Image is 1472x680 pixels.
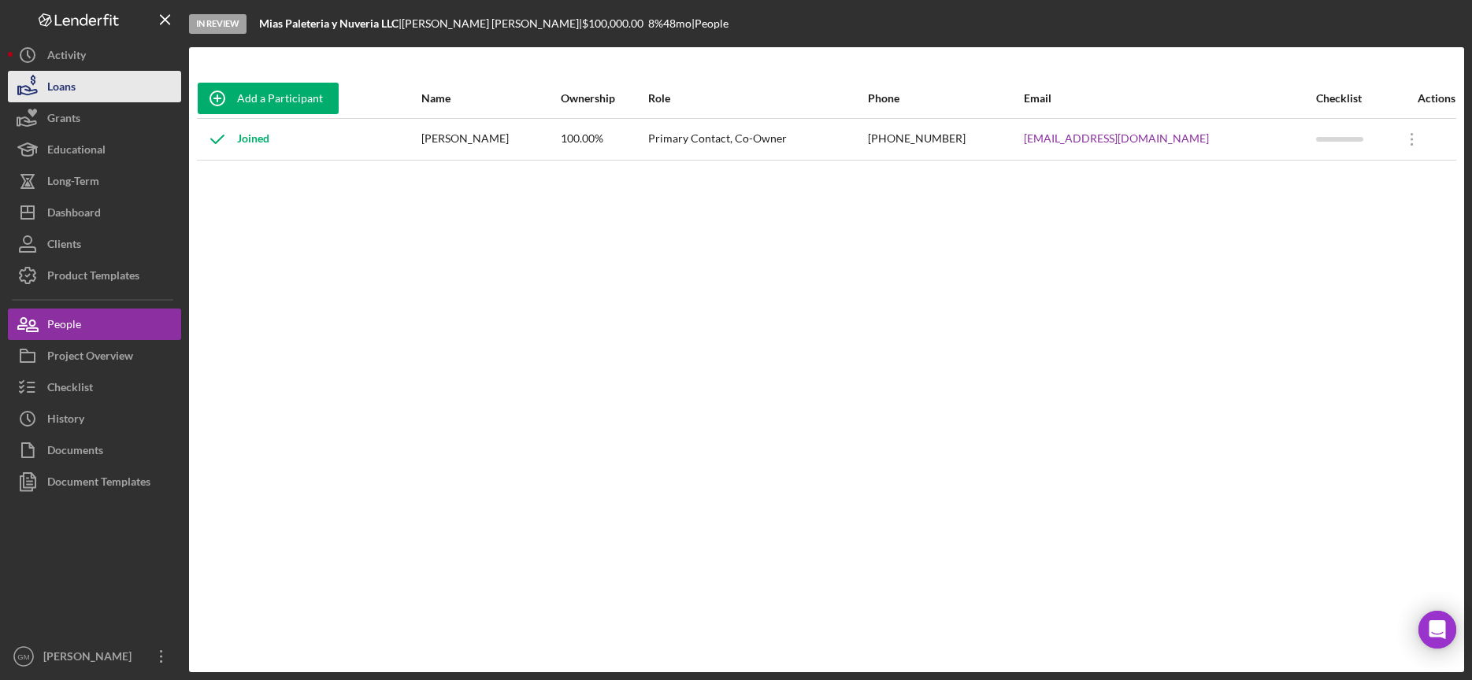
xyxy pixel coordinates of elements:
[8,71,181,102] button: Loans
[8,134,181,165] button: Educational
[47,434,103,470] div: Documents
[47,260,139,295] div: Product Templates
[561,92,647,105] div: Ownership
[39,641,142,676] div: [PERSON_NAME]
[47,102,80,138] div: Grants
[8,641,181,672] button: GM[PERSON_NAME]
[1316,92,1391,105] div: Checklist
[561,120,647,159] div: 100.00%
[8,371,181,403] button: Checklist
[8,434,181,466] button: Documents
[237,83,323,114] div: Add a Participant
[8,228,181,260] button: Clients
[8,340,181,371] button: Project Overview
[402,17,582,30] div: [PERSON_NAME] [PERSON_NAME] |
[663,17,692,30] div: 48 mo
[47,165,99,201] div: Long-Term
[47,309,81,344] div: People
[8,260,181,291] button: Product Templates
[17,652,29,661] text: GM
[8,466,181,497] button: Document Templates
[8,165,181,197] button: Long-Term
[8,403,181,434] button: History
[189,14,247,34] div: In Review
[259,17,399,30] b: Mias Paleteria y Nuveria LLC
[1024,132,1209,145] a: [EMAIL_ADDRESS][DOMAIN_NAME]
[421,92,559,105] div: Name
[8,309,181,340] button: People
[692,17,729,30] div: | People
[198,83,339,114] button: Add a Participant
[47,71,76,106] div: Loans
[582,17,648,30] div: $100,000.00
[421,120,559,159] div: [PERSON_NAME]
[47,228,81,264] div: Clients
[1024,92,1315,105] div: Email
[259,17,402,30] div: |
[868,92,1022,105] div: Phone
[47,466,150,501] div: Document Templates
[648,92,866,105] div: Role
[8,102,181,134] button: Grants
[648,120,866,159] div: Primary Contact, Co-Owner
[1418,611,1456,649] div: Open Intercom Messenger
[47,403,84,438] div: History
[47,371,93,407] div: Checklist
[47,340,133,375] div: Project Overview
[8,197,181,228] button: Dashboard
[47,197,101,232] div: Dashboard
[198,120,269,159] div: Joined
[1392,92,1455,105] div: Actions
[47,39,86,75] div: Activity
[868,120,1022,159] div: [PHONE_NUMBER]
[47,134,106,169] div: Educational
[8,39,181,71] button: Activity
[648,17,663,30] div: 8 %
